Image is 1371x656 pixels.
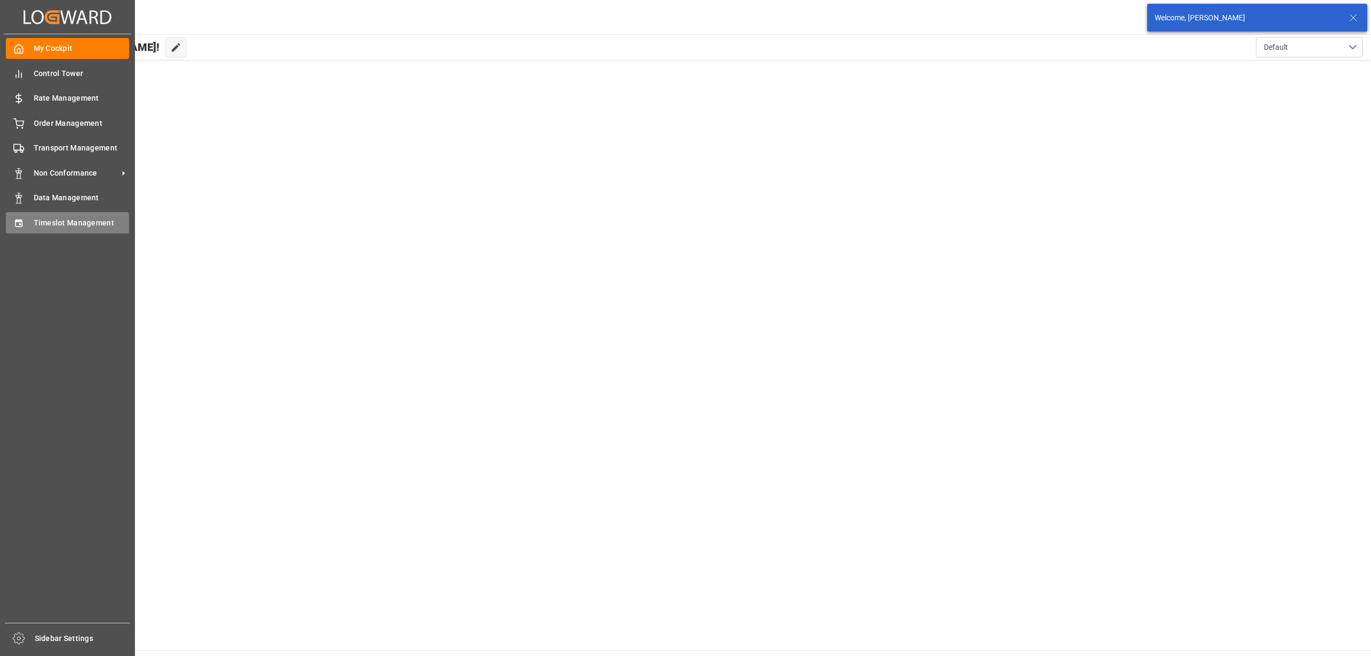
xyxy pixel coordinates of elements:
span: Data Management [34,192,130,203]
a: Transport Management [6,138,129,159]
a: My Cockpit [6,38,129,59]
span: Control Tower [34,68,130,79]
span: Order Management [34,118,130,129]
a: Order Management [6,112,129,133]
a: Timeslot Management [6,212,129,233]
span: Default [1264,42,1288,53]
div: Welcome, [PERSON_NAME] [1155,12,1339,24]
button: open menu [1256,37,1363,57]
span: Transport Management [34,142,130,154]
span: Non Conformance [34,168,118,179]
a: Rate Management [6,88,129,109]
span: My Cockpit [34,43,130,54]
span: Rate Management [34,93,130,104]
span: Sidebar Settings [35,633,131,644]
a: Control Tower [6,63,129,84]
span: Timeslot Management [34,217,130,229]
a: Data Management [6,187,129,208]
